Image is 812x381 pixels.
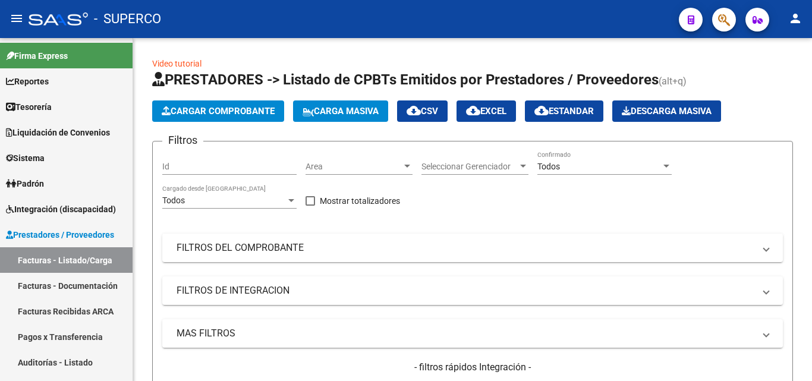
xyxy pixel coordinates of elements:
[421,162,518,172] span: Seleccionar Gerenciador
[320,194,400,208] span: Mostrar totalizadores
[177,327,754,340] mat-panel-title: MAS FILTROS
[6,203,116,216] span: Integración (discapacidad)
[293,100,388,122] button: Carga Masiva
[466,103,480,118] mat-icon: cloud_download
[6,100,52,114] span: Tesorería
[162,234,783,262] mat-expansion-panel-header: FILTROS DEL COMPROBANTE
[6,126,110,139] span: Liquidación de Convenios
[152,100,284,122] button: Cargar Comprobante
[407,103,421,118] mat-icon: cloud_download
[162,132,203,149] h3: Filtros
[162,276,783,305] mat-expansion-panel-header: FILTROS DE INTEGRACION
[537,162,560,171] span: Todos
[6,75,49,88] span: Reportes
[525,100,603,122] button: Estandar
[407,106,438,116] span: CSV
[534,106,594,116] span: Estandar
[162,319,783,348] mat-expansion-panel-header: MAS FILTROS
[612,100,721,122] button: Descarga Masiva
[152,71,659,88] span: PRESTADORES -> Listado de CPBTs Emitidos por Prestadores / Proveedores
[397,100,448,122] button: CSV
[6,152,45,165] span: Sistema
[303,106,379,116] span: Carga Masiva
[6,49,68,62] span: Firma Express
[306,162,402,172] span: Area
[162,361,783,374] h4: - filtros rápidos Integración -
[534,103,549,118] mat-icon: cloud_download
[6,228,114,241] span: Prestadores / Proveedores
[788,11,802,26] mat-icon: person
[466,106,506,116] span: EXCEL
[612,100,721,122] app-download-masive: Descarga masiva de comprobantes (adjuntos)
[162,106,275,116] span: Cargar Comprobante
[6,177,44,190] span: Padrón
[152,59,202,68] a: Video tutorial
[162,196,185,205] span: Todos
[772,341,800,369] iframe: Intercom live chat
[177,284,754,297] mat-panel-title: FILTROS DE INTEGRACION
[10,11,24,26] mat-icon: menu
[457,100,516,122] button: EXCEL
[177,241,754,254] mat-panel-title: FILTROS DEL COMPROBANTE
[659,75,687,87] span: (alt+q)
[94,6,161,32] span: - SUPERCO
[622,106,712,116] span: Descarga Masiva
